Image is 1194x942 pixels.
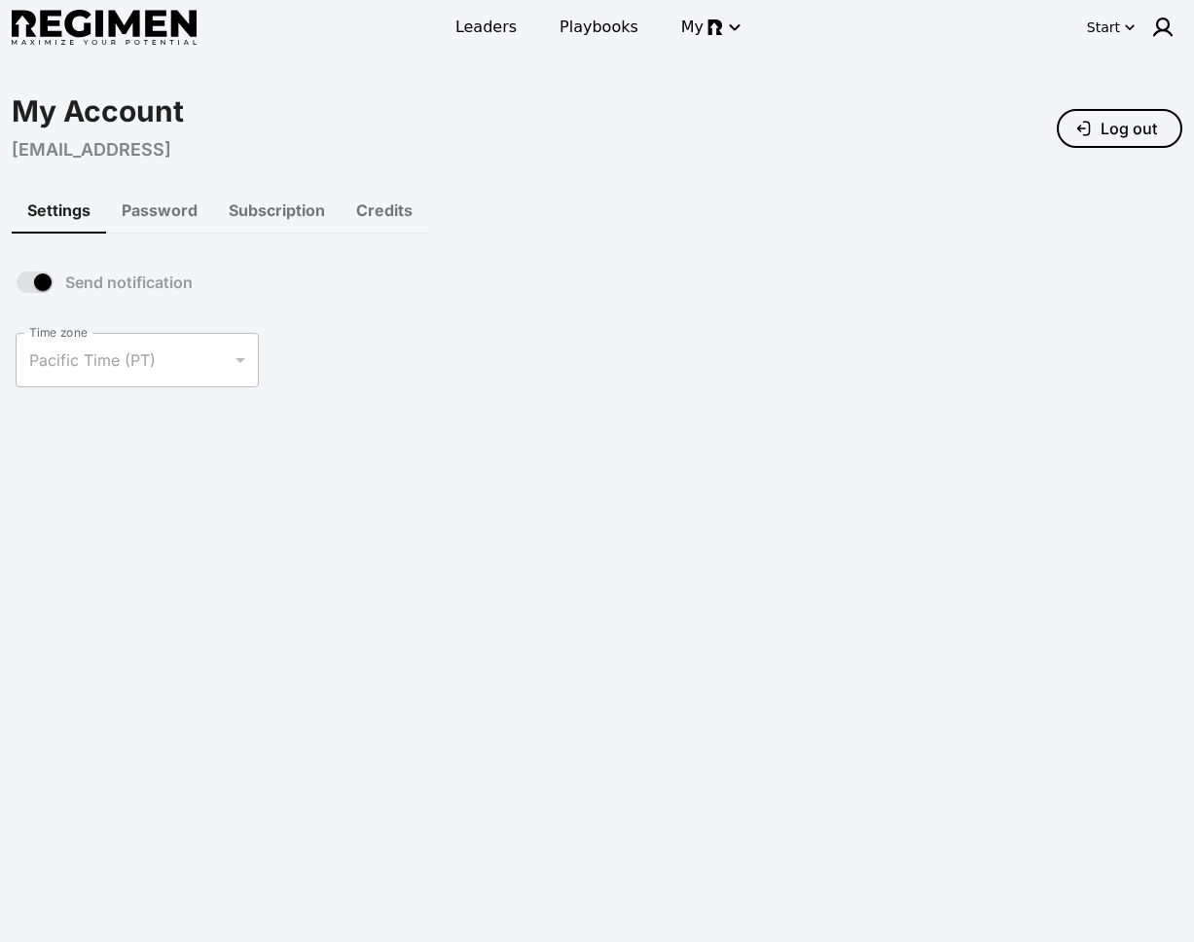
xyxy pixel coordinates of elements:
div: Log out [1101,115,1157,142]
button: Start [1083,12,1140,43]
span: Pacific Time (PT) [29,349,156,372]
button: Subscription [213,187,341,234]
button: Log outLog out [1057,109,1182,148]
img: user icon [1151,16,1175,39]
a: Playbooks [548,10,650,45]
button: Settings [12,187,106,234]
button: Password [106,187,213,234]
img: Regimen logo [12,10,197,46]
label: Time zone [29,324,87,341]
span: Playbooks [560,16,638,39]
span: Send notification [65,271,193,294]
span: My [681,16,704,39]
div: My Account [12,93,184,128]
button: My [669,10,750,45]
span: Leaders [455,16,517,39]
div: [EMAIL_ADDRESS] [12,136,184,163]
a: Leaders [444,10,528,45]
div: Start [1087,18,1120,37]
img: Log out [1074,115,1093,142]
button: Credits [341,187,428,234]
